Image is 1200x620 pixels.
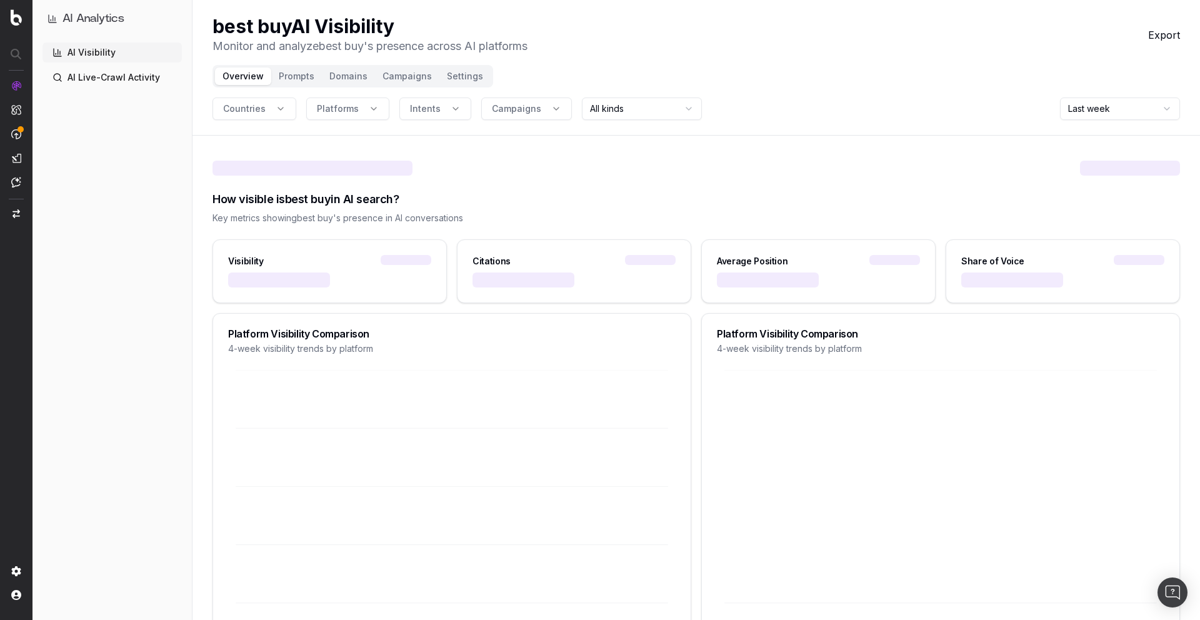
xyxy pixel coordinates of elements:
img: Botify logo [11,9,22,26]
div: Share of Voice [961,255,1024,267]
img: Studio [11,153,21,163]
span: Countries [223,102,266,115]
button: Campaigns [375,67,439,85]
a: AI Visibility [42,42,182,62]
button: Settings [439,67,491,85]
div: Platform Visibility Comparison [717,329,1164,339]
div: Visibility [228,255,264,267]
p: Monitor and analyze best buy 's presence across AI platforms [212,37,527,55]
div: Open Intercom Messenger [1157,577,1187,607]
button: Overview [215,67,271,85]
button: Prompts [271,67,322,85]
div: Average Position [717,255,787,267]
button: Domains [322,67,375,85]
img: My account [11,590,21,600]
div: 4-week visibility trends by platform [228,342,676,355]
img: Activation [11,129,21,139]
div: Key metrics showing best buy 's presence in AI conversations [212,212,1180,224]
a: AI Live-Crawl Activity [42,67,182,87]
span: Intents [410,102,441,115]
img: Analytics [11,81,21,91]
img: Switch project [12,209,20,218]
button: AI Analytics [47,10,177,27]
img: Intelligence [11,104,21,115]
span: Platforms [317,102,359,115]
div: Platform Visibility Comparison [228,329,676,339]
div: Citations [472,255,511,267]
img: Setting [11,566,21,576]
span: Campaigns [492,102,541,115]
img: Assist [11,177,21,187]
h1: AI Analytics [62,10,124,27]
button: Export [1148,27,1180,42]
h1: best buy AI Visibility [212,15,527,37]
div: How visible is best buy in AI search? [212,191,1180,208]
div: 4-week visibility trends by platform [717,342,1164,355]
